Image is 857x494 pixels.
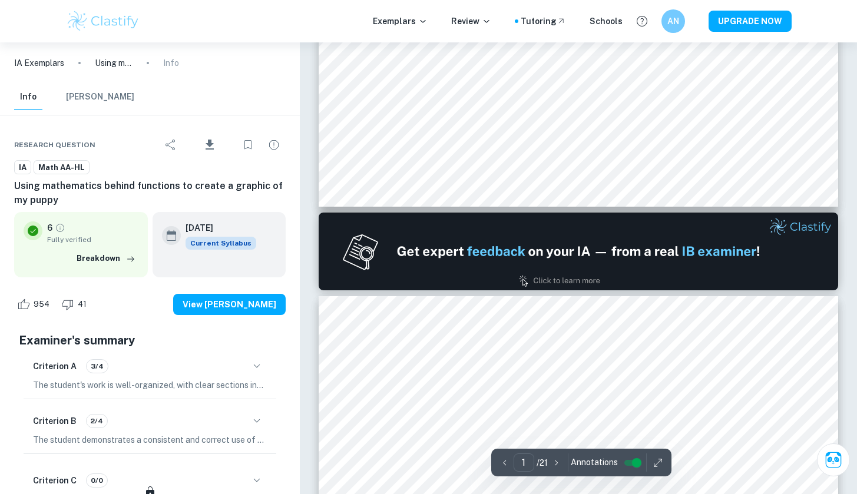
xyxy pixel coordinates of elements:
[15,162,31,174] span: IA
[186,221,247,234] h6: [DATE]
[58,295,93,314] div: Dislike
[33,360,77,373] h6: Criterion A
[87,416,107,426] span: 2/4
[709,11,792,32] button: UPGRADE NOW
[186,237,256,250] span: Current Syllabus
[571,456,618,469] span: Annotations
[262,133,286,157] div: Report issue
[33,415,77,427] h6: Criterion B
[159,133,183,157] div: Share
[173,294,286,315] button: View [PERSON_NAME]
[236,133,260,157] div: Bookmark
[451,15,491,28] p: Review
[14,140,95,150] span: Research question
[185,130,234,160] div: Download
[163,57,179,69] p: Info
[33,379,267,392] p: The student's work is well-organized, with clear sections including introduction, body, and concl...
[666,15,680,28] h6: AN
[71,299,93,310] span: 41
[661,9,685,33] button: AN
[817,443,850,476] button: Ask Clai
[34,160,90,175] a: Math AA-HL
[14,295,56,314] div: Like
[14,179,286,207] h6: Using mathematics behind functions to create a graphic of my puppy
[95,57,133,69] p: Using mathematics behind functions to create a graphic of my puppy
[27,299,56,310] span: 954
[87,361,108,372] span: 3/4
[66,84,134,110] button: [PERSON_NAME]
[521,15,566,28] a: Tutoring
[590,15,623,28] a: Schools
[14,84,42,110] button: Info
[66,9,141,33] img: Clastify logo
[47,234,138,245] span: Fully verified
[537,456,548,469] p: / 21
[14,57,64,69] a: IA Exemplars
[186,237,256,250] div: This exemplar is based on the current syllabus. Feel free to refer to it for inspiration/ideas wh...
[34,162,89,174] span: Math AA-HL
[14,160,31,175] a: IA
[55,223,65,233] a: Grade fully verified
[373,15,428,28] p: Exemplars
[319,213,838,290] img: Ad
[74,250,138,267] button: Breakdown
[33,433,267,446] p: The student demonstrates a consistent and correct use of mathematical notation, symbols, and term...
[19,331,281,349] h5: Examiner's summary
[47,221,52,234] p: 6
[632,11,652,31] button: Help and Feedback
